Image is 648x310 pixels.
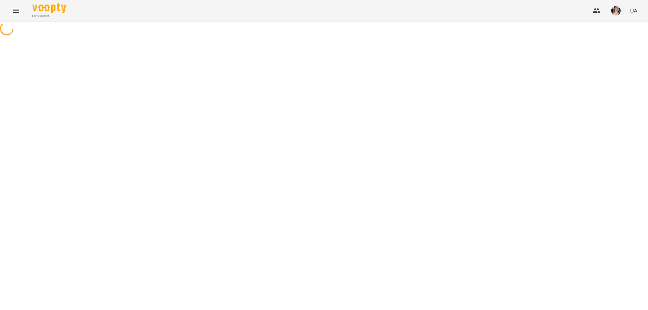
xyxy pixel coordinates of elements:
button: UA [627,4,640,17]
button: Menu [8,3,24,19]
span: UA [630,7,637,14]
img: 6afb9eb6cc617cb6866001ac461bd93f.JPG [611,6,621,16]
span: For Business [32,14,66,18]
img: Voopty Logo [32,3,66,13]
